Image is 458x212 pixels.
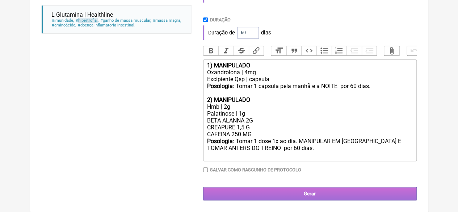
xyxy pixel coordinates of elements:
[407,46,422,55] button: Undo
[207,103,412,110] div: Hmb | 2g
[332,46,347,55] button: Numbers
[207,83,412,96] div: : Tomar 1 cápsula pela manhã e a NOITE por 60 dias.
[207,62,250,69] strong: 1) MANIPULADO
[218,46,234,55] button: Italic
[207,69,412,76] div: Oxandrolona | 4mg
[207,117,412,138] div: BETA ALANNA 2G CREAPURE 1,5 G CAFEINA 250 MG
[77,23,136,28] span: doença inflamatoria intestinal
[203,187,417,200] input: Gerar
[261,30,271,36] span: dias
[301,46,316,55] button: Code
[362,46,377,55] button: Increase Level
[100,18,151,23] span: ganho de massa muscular
[51,23,76,28] span: aminoácido
[346,46,362,55] button: Decrease Level
[271,46,286,55] button: Heading
[249,46,264,55] button: Link
[210,167,301,172] label: Salvar como rascunho de Protocolo
[234,46,249,55] button: Strikethrough
[207,138,412,158] div: : Tomar 1 dose 1x ao dia. MANIPULAR EM [GEOGRAPHIC_DATA] E TOMAR ANTERS DO TREINO por 60 dias.
[152,18,181,23] span: massa magra
[207,138,232,145] strong: Posologia
[207,96,250,103] strong: 2) MANIPULADO
[203,46,219,55] button: Bold
[78,18,98,23] span: hipertrofia
[51,11,113,18] span: L Glutamina | Healthline
[210,17,231,22] label: Duração
[208,30,235,36] span: Duração de
[207,76,412,83] div: Excipiente Qsp | capsula
[286,46,302,55] button: Quote
[384,46,399,55] button: Attach Files
[51,18,74,23] span: imunidade
[207,110,412,117] div: Palatinose | 1g
[316,46,332,55] button: Bullets
[207,83,232,90] strong: Posologia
